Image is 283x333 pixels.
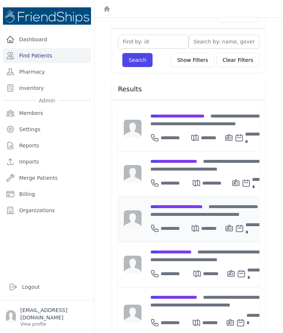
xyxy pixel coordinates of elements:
a: Reports [3,138,91,153]
p: View profile [20,321,88,327]
img: person-242608b1a05df3501eefc295dc1bc67a.jpg [124,305,141,322]
h3: Results [118,85,259,94]
button: Clear Filters [216,53,259,67]
a: [EMAIL_ADDRESS][DOMAIN_NAME] View profile [6,306,88,327]
img: person-242608b1a05df3501eefc295dc1bc67a.jpg [124,256,141,273]
img: person-242608b1a05df3501eefc295dc1bc67a.jpg [124,120,141,137]
p: [EMAIL_ADDRESS][DOMAIN_NAME] [20,306,88,321]
button: Show Filters [171,53,214,67]
a: Inventory [3,81,91,95]
a: Members [3,106,91,120]
a: Logout [6,280,88,294]
a: Imports [3,154,91,169]
img: person-242608b1a05df3501eefc295dc1bc67a.jpg [124,210,141,228]
input: Search by: name, government id or phone [189,35,259,49]
a: Billing [3,187,91,201]
a: Merge Patients [3,171,91,185]
img: Medical Missions EMR [3,7,91,25]
a: Settings [3,122,91,137]
button: Search [122,53,153,67]
img: person-242608b1a05df3501eefc295dc1bc67a.jpg [124,165,141,183]
a: Pharmacy [3,64,91,79]
a: Find Patients [3,48,91,63]
a: Dashboard [3,32,91,47]
a: Organizations [3,203,91,218]
input: Find by: id [118,35,189,49]
span: Admin [36,97,58,104]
